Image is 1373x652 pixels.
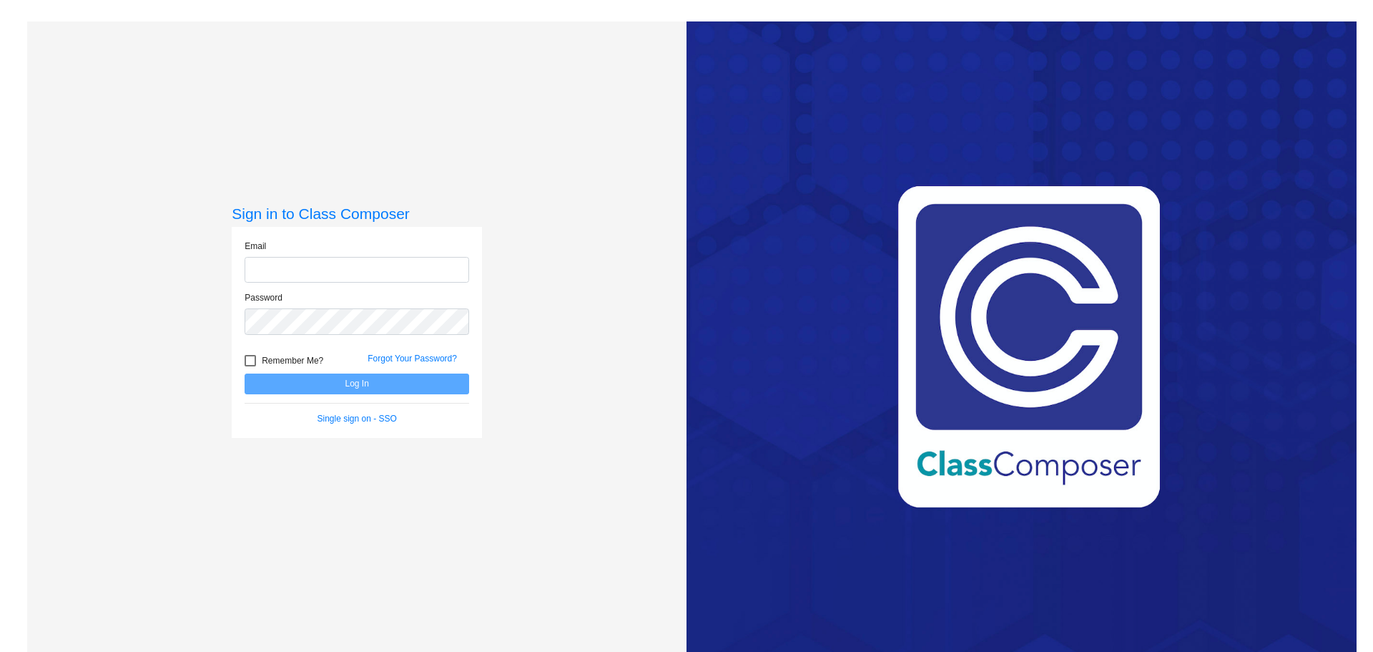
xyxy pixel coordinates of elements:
[232,205,482,223] h3: Sign in to Class Composer
[368,354,457,364] a: Forgot Your Password?
[245,374,469,394] button: Log In
[245,240,266,253] label: Email
[262,352,323,369] span: Remember Me?
[245,291,282,304] label: Password
[318,414,397,424] a: Single sign on - SSO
